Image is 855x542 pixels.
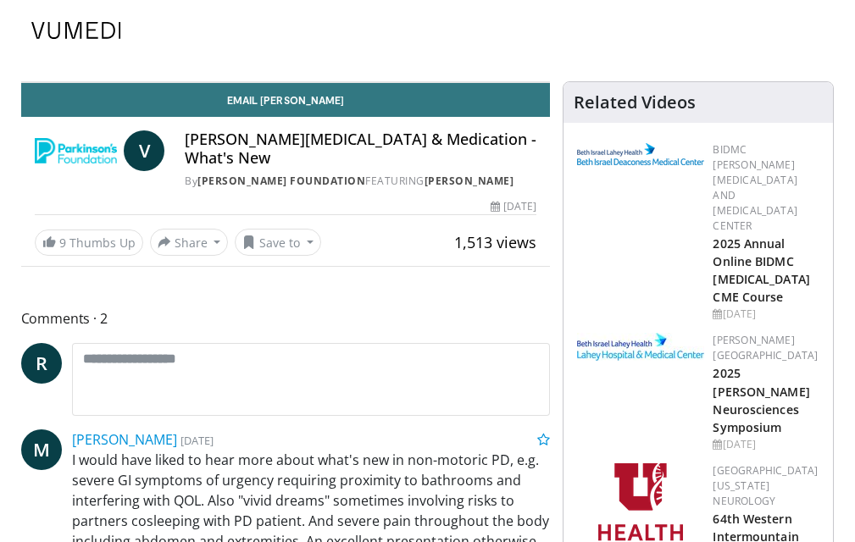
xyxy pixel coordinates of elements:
[574,92,696,113] h4: Related Videos
[180,433,214,448] small: [DATE]
[713,333,818,362] a: [PERSON_NAME][GEOGRAPHIC_DATA]
[713,235,809,305] a: 2025 Annual Online BIDMC [MEDICAL_DATA] CME Course
[21,307,551,329] span: Comments 2
[21,83,551,117] a: Email [PERSON_NAME]
[72,430,177,449] a: [PERSON_NAME]
[425,174,514,188] a: [PERSON_NAME]
[577,143,704,165] img: c96b19ec-a48b-46a9-9095-935f19585444.png.150x105_q85_autocrop_double_scale_upscale_version-0.2.png
[35,230,143,256] a: 9 Thumbs Up
[197,174,365,188] a: [PERSON_NAME] Foundation
[713,142,797,233] a: BIDMC [PERSON_NAME][MEDICAL_DATA] and [MEDICAL_DATA] Center
[235,229,321,256] button: Save to
[491,199,536,214] div: [DATE]
[59,235,66,251] span: 9
[577,333,704,361] img: e7977282-282c-4444-820d-7cc2733560fd.jpg.150x105_q85_autocrop_double_scale_upscale_version-0.2.jpg
[713,463,818,508] a: [GEOGRAPHIC_DATA][US_STATE] Neurology
[150,229,229,256] button: Share
[124,130,164,171] a: V
[713,365,809,434] a: 2025 [PERSON_NAME] Neurosciences Symposium
[713,307,819,322] div: [DATE]
[21,343,62,384] a: R
[35,130,118,171] img: Parkinson's Foundation
[185,174,536,189] div: By FEATURING
[713,437,819,452] div: [DATE]
[185,130,536,167] h4: [PERSON_NAME][MEDICAL_DATA] & Medication - What's New
[21,429,62,470] a: M
[31,22,121,39] img: VuMedi Logo
[454,232,536,252] span: 1,513 views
